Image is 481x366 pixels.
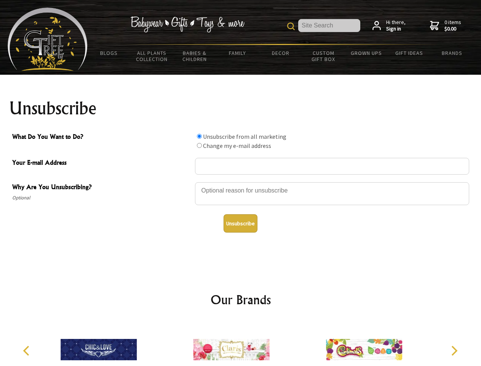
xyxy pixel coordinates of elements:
a: All Plants Collection [131,45,174,67]
a: BLOGS [88,45,131,61]
span: Why Are You Unsubscribing? [12,182,191,193]
a: Grown Ups [345,45,388,61]
label: Change my e-mail address [203,142,271,149]
input: What Do You Want to Do? [197,143,202,148]
img: Babyware - Gifts - Toys and more... [8,8,88,71]
span: 0 items [444,19,461,32]
img: Babywear - Gifts - Toys & more [130,16,244,32]
a: Brands [431,45,474,61]
button: Next [446,342,462,359]
h1: Unsubscribe [9,99,472,117]
span: Optional [12,193,191,202]
strong: Sign in [386,26,406,32]
a: Gift Ideas [388,45,431,61]
input: Site Search [298,19,360,32]
a: Family [216,45,259,61]
a: Decor [259,45,302,61]
span: What Do You Want to Do? [12,132,191,143]
img: product search [287,22,295,30]
textarea: Why Are You Unsubscribing? [195,182,469,205]
button: Previous [19,342,36,359]
a: Babies & Children [173,45,216,67]
span: Your E-mail Address [12,158,191,169]
input: Your E-mail Address [195,158,469,175]
h2: Our Brands [15,291,466,309]
label: Unsubscribe from all marketing [203,133,286,140]
input: What Do You Want to Do? [197,134,202,139]
a: Custom Gift Box [302,45,345,67]
a: Hi there,Sign in [372,19,406,32]
span: Hi there, [386,19,406,32]
strong: $0.00 [444,26,461,32]
button: Unsubscribe [224,214,257,233]
a: 0 items$0.00 [430,19,461,32]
